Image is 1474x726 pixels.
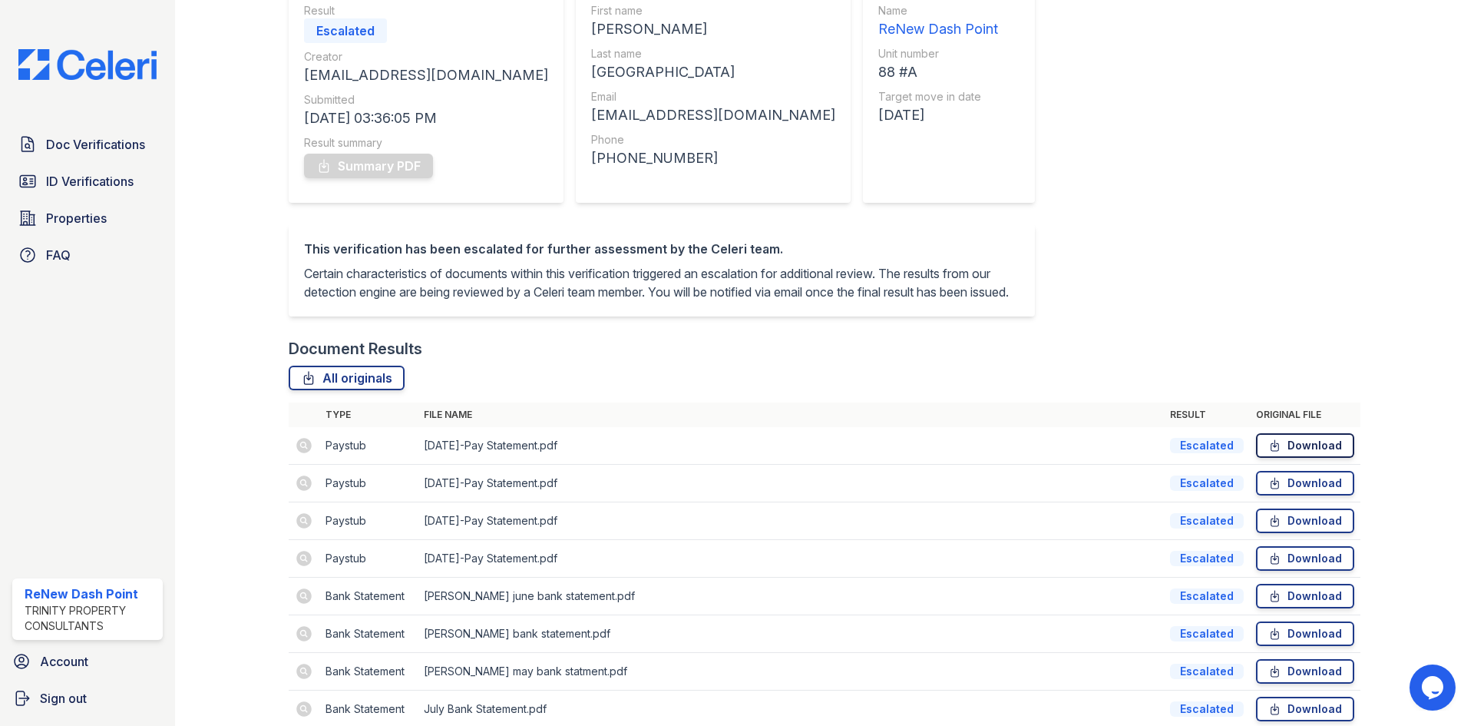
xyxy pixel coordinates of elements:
div: Creator [304,49,548,65]
a: Download [1256,622,1354,646]
div: Escalated [304,18,387,43]
a: Download [1256,584,1354,608]
div: Target move in date [878,89,998,104]
p: Certain characteristics of documents within this verification triggered an escalation for additio... [304,264,1020,301]
a: All originals [289,366,405,390]
div: Submitted [304,92,548,108]
a: Properties [12,203,163,234]
a: Doc Verifications [12,129,163,160]
td: [DATE]-Pay Statement.pdf [418,465,1164,502]
th: File name [418,403,1164,427]
div: [EMAIL_ADDRESS][DOMAIN_NAME] [304,65,548,86]
td: [DATE]-Pay Statement.pdf [418,502,1164,540]
div: Escalated [1170,664,1244,679]
div: Document Results [289,338,422,360]
div: Escalated [1170,513,1244,529]
div: 88 #A [878,61,998,83]
div: Phone [591,132,835,148]
a: ID Verifications [12,166,163,197]
td: Bank Statement [319,653,418,691]
span: FAQ [46,246,71,264]
span: Properties [46,209,107,227]
td: Paystub [319,427,418,465]
div: [GEOGRAPHIC_DATA] [591,61,835,83]
td: [DATE]-Pay Statement.pdf [418,427,1164,465]
div: Escalated [1170,438,1244,453]
div: [DATE] [878,104,998,126]
iframe: chat widget [1410,665,1459,711]
td: [PERSON_NAME] june bank statement.pdf [418,578,1164,615]
a: Download [1256,546,1354,571]
div: Name [878,3,998,18]
span: Sign out [40,689,87,708]
td: Paystub [319,502,418,540]
img: CE_Logo_Blue-a8612792a0a2168367f1c8372b55b34899dd931a85d93a1a3d3e32e68fde9ad4.png [6,49,169,80]
div: Escalated [1170,626,1244,641]
a: FAQ [12,240,163,270]
a: Download [1256,471,1354,496]
span: Doc Verifications [46,135,145,154]
span: ID Verifications [46,172,134,191]
th: Result [1164,403,1250,427]
th: Type [319,403,418,427]
a: Account [6,646,169,677]
div: [EMAIL_ADDRESS][DOMAIN_NAME] [591,104,835,126]
div: [PHONE_NUMBER] [591,148,835,169]
div: Result summary [304,135,548,151]
td: [PERSON_NAME] may bank statment.pdf [418,653,1164,691]
div: Escalated [1170,701,1244,717]
div: Result [304,3,548,18]
td: [DATE]-Pay Statement.pdf [418,540,1164,578]
th: Original file [1250,403,1360,427]
a: Download [1256,433,1354,458]
a: Name ReNew Dash Point [878,3,998,40]
div: Escalated [1170,551,1244,566]
span: Account [40,652,88,671]
div: [DATE] 03:36:05 PM [304,108,548,129]
a: Sign out [6,683,169,714]
div: Escalated [1170,588,1244,604]
div: Email [591,89,835,104]
div: Unit number [878,46,998,61]
div: [PERSON_NAME] [591,18,835,40]
a: Download [1256,509,1354,533]
td: Paystub [319,540,418,578]
a: Download [1256,697,1354,721]
td: [PERSON_NAME] bank statement.pdf [418,615,1164,653]
div: Escalated [1170,476,1244,491]
a: Download [1256,659,1354,684]
div: Last name [591,46,835,61]
div: ReNew Dash Point [25,585,157,603]
td: Paystub [319,465,418,502]
div: Trinity Property Consultants [25,603,157,634]
td: Bank Statement [319,578,418,615]
td: Bank Statement [319,615,418,653]
div: This verification has been escalated for further assessment by the Celeri team. [304,240,1020,258]
div: ReNew Dash Point [878,18,998,40]
div: First name [591,3,835,18]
